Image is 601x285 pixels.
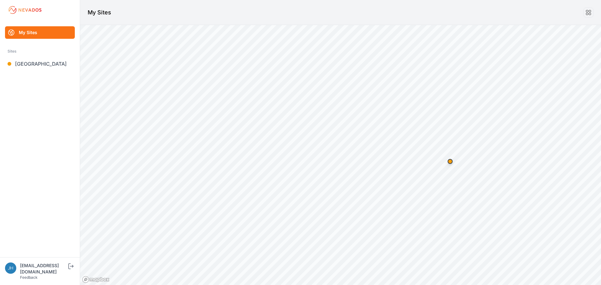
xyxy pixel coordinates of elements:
[5,58,75,70] a: [GEOGRAPHIC_DATA]
[88,8,111,17] h1: My Sites
[444,155,456,168] div: Map marker
[82,276,110,283] a: Mapbox logo
[80,25,601,285] canvas: Map
[20,262,67,275] div: [EMAIL_ADDRESS][DOMAIN_NAME]
[8,5,43,15] img: Nevados
[8,48,72,55] div: Sites
[5,26,75,39] a: My Sites
[20,275,38,280] a: Feedback
[5,262,16,274] img: jhaberkorn@invenergy.com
